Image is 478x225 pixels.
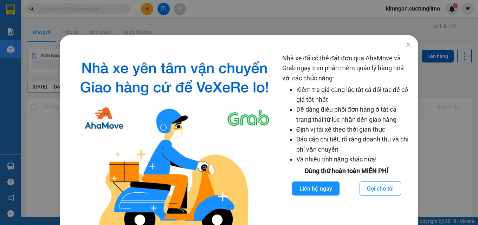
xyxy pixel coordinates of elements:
[282,166,412,176] div: Dùng thử hoàn toàn MIỄN PHÍ
[296,85,412,105] li: Kiểm tra giá cùng lúc tất cả đối tác để có giá tốt nhất
[296,125,412,134] li: Định vị tài xế theo thời gian thực
[296,105,412,125] li: Dễ dàng điều phối đơn hàng ở tất cả trạng thái từ lúc nhận đến giao hàng
[367,184,394,193] span: Gọi cho tôi
[299,184,332,193] span: Liên hệ ngay
[292,181,340,196] button: Liên hệ ngay
[360,181,401,196] button: Gọi cho tôi
[406,42,411,47] span: close
[399,35,418,55] button: Close
[296,154,412,164] li: Và nhiều tính năng khác nữa!
[296,134,412,154] li: Báo cáo chi tiết, rõ ràng doanh thu và chi phí vận chuyển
